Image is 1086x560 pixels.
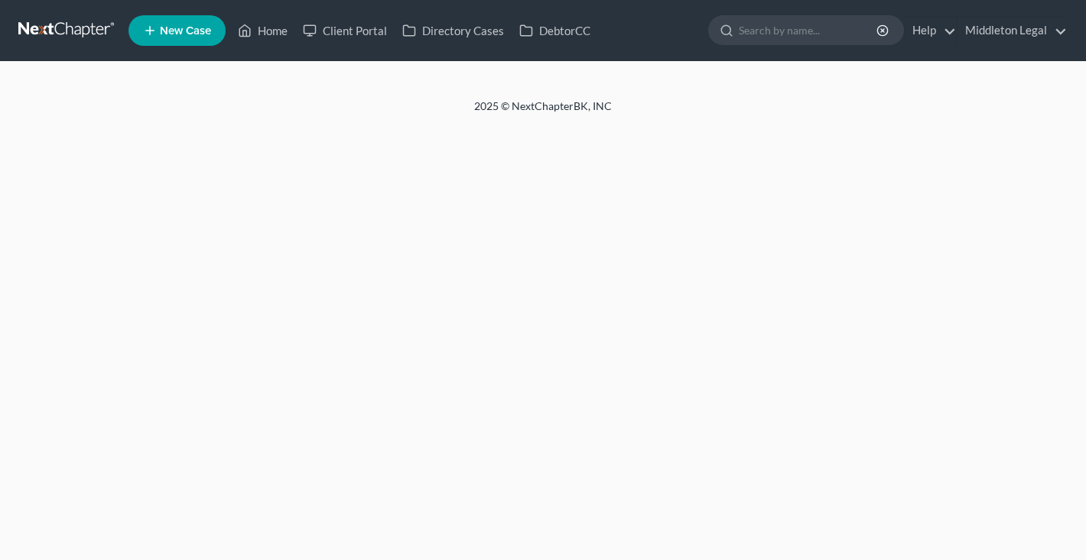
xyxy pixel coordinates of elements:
a: Client Portal [295,17,395,44]
a: Home [230,17,295,44]
input: Search by name... [739,16,879,44]
a: Help [905,17,956,44]
a: Directory Cases [395,17,512,44]
a: Middleton Legal [958,17,1067,44]
div: 2025 © NextChapterBK, INC [107,99,979,126]
a: DebtorCC [512,17,598,44]
span: New Case [160,25,211,37]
